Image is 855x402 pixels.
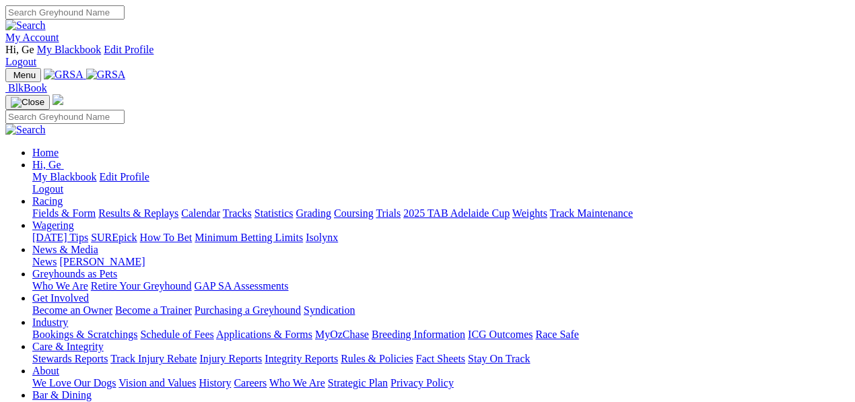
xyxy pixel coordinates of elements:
[304,304,355,316] a: Syndication
[32,329,137,340] a: Bookings & Scratchings
[181,207,220,219] a: Calendar
[195,304,301,316] a: Purchasing a Greyhound
[535,329,578,340] a: Race Safe
[32,329,850,341] div: Industry
[269,377,325,389] a: Who We Are
[8,82,47,94] span: BlkBook
[59,256,145,267] a: [PERSON_NAME]
[32,232,850,244] div: Wagering
[32,316,68,328] a: Industry
[32,280,850,292] div: Greyhounds as Pets
[32,280,88,292] a: Who We Are
[32,207,96,219] a: Fields & Form
[32,377,850,389] div: About
[44,69,83,81] img: GRSA
[32,377,116,389] a: We Love Our Dogs
[140,232,193,243] a: How To Bet
[223,207,252,219] a: Tracks
[32,207,850,220] div: Racing
[11,97,44,108] img: Close
[334,207,374,219] a: Coursing
[110,353,197,364] a: Track Injury Rebate
[468,329,533,340] a: ICG Outcomes
[199,377,231,389] a: History
[199,353,262,364] a: Injury Reports
[32,389,92,401] a: Bar & Dining
[86,69,126,81] img: GRSA
[5,20,46,32] img: Search
[5,124,46,136] img: Search
[5,44,850,68] div: My Account
[98,207,178,219] a: Results & Replays
[104,44,153,55] a: Edit Profile
[32,232,88,243] a: [DATE] Tips
[390,377,454,389] a: Privacy Policy
[100,171,149,182] a: Edit Profile
[32,244,98,255] a: News & Media
[32,147,59,158] a: Home
[306,232,338,243] a: Isolynx
[254,207,294,219] a: Statistics
[32,183,63,195] a: Logout
[32,220,74,231] a: Wagering
[5,95,50,110] button: Toggle navigation
[5,44,34,55] span: Hi, Ge
[512,207,547,219] a: Weights
[195,280,289,292] a: GAP SA Assessments
[468,353,530,364] a: Stay On Track
[115,304,192,316] a: Become a Trainer
[32,365,59,376] a: About
[32,353,850,365] div: Care & Integrity
[216,329,312,340] a: Applications & Forms
[265,353,338,364] a: Integrity Reports
[195,232,303,243] a: Minimum Betting Limits
[5,32,59,43] a: My Account
[5,110,125,124] input: Search
[5,82,47,94] a: BlkBook
[403,207,510,219] a: 2025 TAB Adelaide Cup
[32,341,104,352] a: Care & Integrity
[91,280,192,292] a: Retire Your Greyhound
[32,171,97,182] a: My Blackbook
[372,329,465,340] a: Breeding Information
[32,304,112,316] a: Become an Owner
[416,353,465,364] a: Fact Sheets
[140,329,213,340] a: Schedule of Fees
[32,256,57,267] a: News
[5,5,125,20] input: Search
[550,207,633,219] a: Track Maintenance
[32,292,89,304] a: Get Involved
[32,171,850,195] div: Hi, Ge
[376,207,401,219] a: Trials
[53,94,63,105] img: logo-grsa-white.png
[13,70,36,80] span: Menu
[234,377,267,389] a: Careers
[32,256,850,268] div: News & Media
[341,353,413,364] a: Rules & Policies
[32,159,64,170] a: Hi, Ge
[118,377,196,389] a: Vision and Values
[5,56,36,67] a: Logout
[32,353,108,364] a: Stewards Reports
[315,329,369,340] a: MyOzChase
[32,304,850,316] div: Get Involved
[328,377,388,389] a: Strategic Plan
[32,268,117,279] a: Greyhounds as Pets
[91,232,137,243] a: SUREpick
[32,195,63,207] a: Racing
[37,44,102,55] a: My Blackbook
[296,207,331,219] a: Grading
[5,68,41,82] button: Toggle navigation
[32,159,61,170] span: Hi, Ge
